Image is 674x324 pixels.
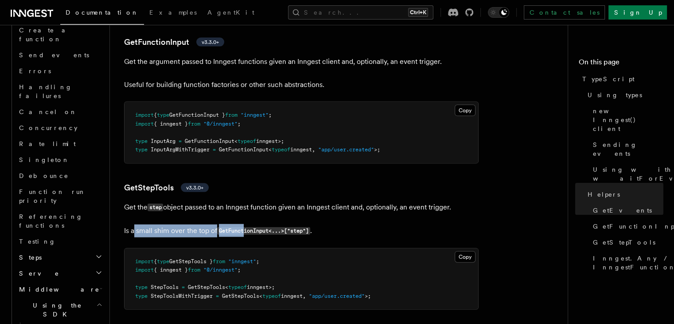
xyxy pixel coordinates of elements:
a: AgentKit [202,3,260,24]
span: from [213,258,225,265]
a: Send events [16,47,104,63]
kbd: Ctrl+K [408,8,428,17]
span: typeof [228,284,247,290]
span: TypeScript [582,75,635,83]
span: v3.3.0+ [202,39,219,46]
span: < [259,293,262,299]
span: Middleware [16,285,100,294]
span: typeof [272,146,290,153]
span: Steps [16,253,42,262]
a: Handling failures [16,79,104,104]
span: "app/user.created" [318,146,374,153]
button: Using the SDK [16,297,104,322]
span: = [182,284,185,290]
span: GetStepTools [222,293,259,299]
a: Sending events [589,137,663,162]
a: Function run priority [16,184,104,209]
span: InputArg [151,138,175,144]
span: type [157,112,169,118]
button: Middleware [16,281,104,297]
span: Serve [16,269,59,278]
span: Rate limit [19,140,76,147]
span: "inngest" [241,112,269,118]
span: >; [365,293,371,299]
span: Using types [588,91,642,99]
span: = [213,146,216,153]
span: GetStepTools [593,238,655,247]
a: Inngest.Any / InngestFunction.Any [589,250,663,275]
a: Using with waitForEvent [589,162,663,186]
span: typeof [238,138,256,144]
span: ; [238,267,241,273]
span: GetFunctionInput [185,138,234,144]
span: inngest>; [256,138,284,144]
span: GetFunctionInput } [169,112,225,118]
span: GetFunctionInput [219,146,269,153]
code: GetFunctionInput<...>["step"] [217,227,310,235]
span: < [234,138,238,144]
span: new Inngest() client [593,107,663,133]
span: Handling failures [19,83,72,99]
span: ; [238,121,241,127]
span: import [135,112,154,118]
span: type [135,284,148,290]
code: step [148,204,163,211]
a: Cancel on [16,104,104,120]
span: "@/inngest" [203,267,238,273]
a: Concurrency [16,120,104,136]
a: Helpers [584,186,663,202]
button: Copy [455,251,475,263]
a: Debounce [16,168,104,184]
span: inngest [290,146,312,153]
a: GetStepTools [589,234,663,250]
a: GetFunctionInputv3.3.0+ [124,36,224,48]
span: from [188,267,200,273]
span: from [225,112,238,118]
span: ; [256,258,259,265]
button: Serve [16,265,104,281]
span: Errors [19,67,51,75]
span: Concurrency [19,124,78,131]
p: Get the argument passed to Inngest functions given an Inngest client and, optionally, an event tr... [124,55,479,68]
span: import [135,258,154,265]
span: < [225,284,228,290]
a: Testing [16,233,104,249]
a: Documentation [60,3,144,25]
span: Create a function [19,27,72,43]
span: StepTools [151,284,179,290]
span: StepToolsWithTrigger [151,293,213,299]
span: >; [374,146,380,153]
span: from [188,121,200,127]
span: Cancel on [19,108,77,115]
p: Is a small shim over the top of . [124,225,479,237]
a: GetStepToolsv3.3.0+ [124,182,209,194]
span: typeof [262,293,281,299]
button: Toggle dark mode [488,7,509,18]
span: InputArgWithTrigger [151,146,210,153]
span: Debounce [19,172,69,179]
a: Sign Up [608,5,667,20]
span: Helpers [588,190,620,199]
span: Send events [19,51,89,59]
span: GetEvents [593,206,652,215]
span: type [135,138,148,144]
a: Contact sales [524,5,605,20]
span: Testing [19,238,56,245]
a: Errors [16,63,104,79]
button: Steps [16,249,104,265]
a: Create a function [16,22,104,47]
span: inngest [281,293,303,299]
span: , [312,146,315,153]
span: , [303,293,306,299]
span: { inngest } [154,267,188,273]
span: "app/user.created" [309,293,365,299]
a: GetFunctionInput [589,218,663,234]
p: Useful for building function factories or other such abstractions. [124,79,479,91]
button: Search...Ctrl+K [288,5,433,20]
span: Examples [149,9,197,16]
span: GetStepTools [188,284,225,290]
a: Rate limit [16,136,104,152]
span: "inngest" [228,258,256,265]
a: Singleton [16,152,104,168]
span: = [179,138,182,144]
